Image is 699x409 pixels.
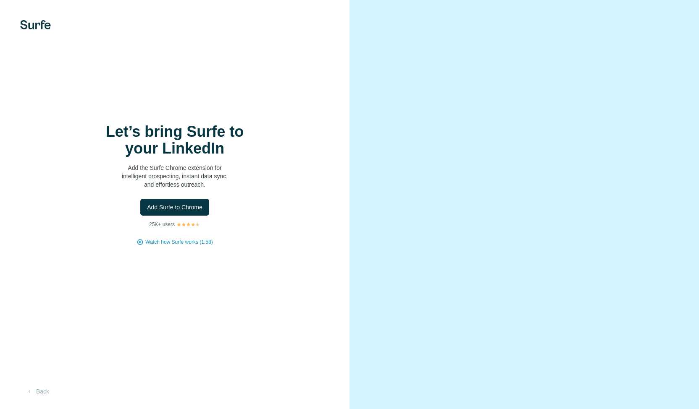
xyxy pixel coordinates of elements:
p: Add the Surfe Chrome extension for intelligent prospecting, instant data sync, and effortless out... [91,164,259,189]
img: Rating Stars [176,222,200,227]
p: 25K+ users [149,221,175,228]
span: Add Surfe to Chrome [147,203,202,211]
button: Add Surfe to Chrome [140,199,209,216]
h1: Let’s bring Surfe to your LinkedIn [91,123,259,157]
img: Surfe's logo [20,20,51,29]
button: Watch how Surfe works (1:58) [145,238,213,246]
button: Back [20,384,55,399]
